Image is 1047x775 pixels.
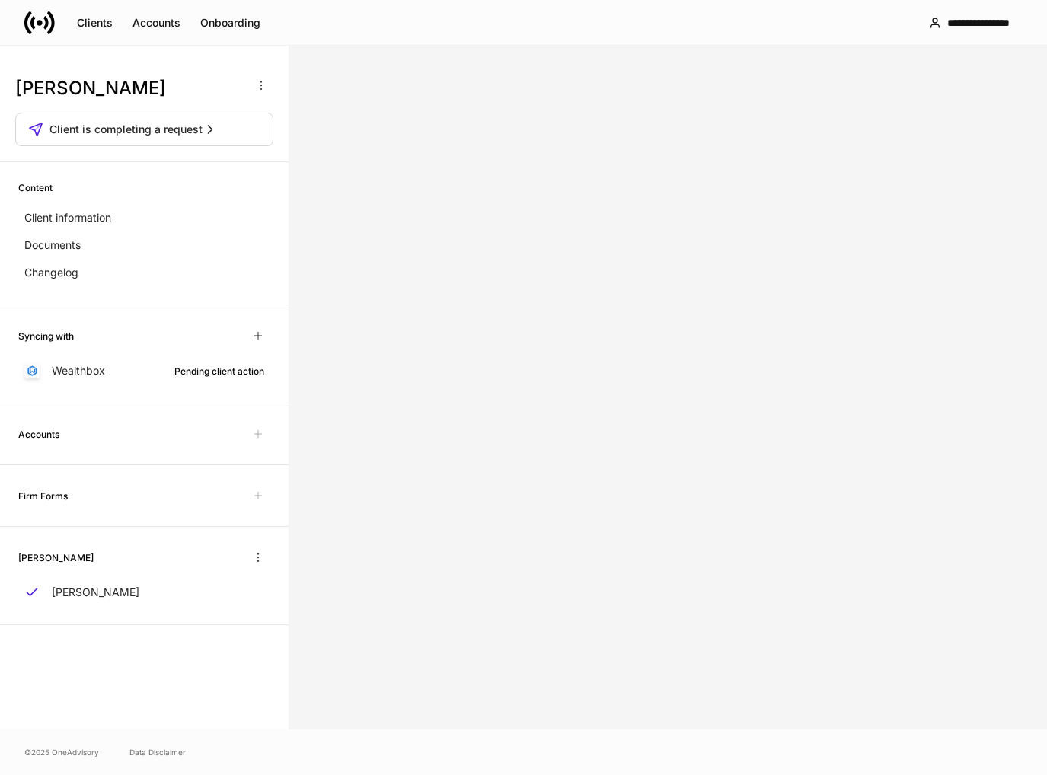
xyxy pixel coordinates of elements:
[18,550,94,565] h6: [PERSON_NAME]
[246,483,270,508] span: Unavailable with outstanding requests for information
[18,180,53,195] h6: Content
[18,489,68,503] h6: Firm Forms
[129,746,186,758] a: Data Disclaimer
[52,585,139,600] p: [PERSON_NAME]
[18,357,270,384] a: WealthboxPending client action
[123,11,190,35] button: Accounts
[18,427,59,442] h6: Accounts
[67,11,123,35] button: Clients
[18,329,74,343] h6: Syncing with
[200,15,260,30] div: Onboarding
[77,15,113,30] div: Clients
[246,422,270,446] span: Unavailable with outstanding requests for information
[15,113,273,146] button: Client is completing a request
[15,76,243,100] h3: [PERSON_NAME]
[24,210,111,225] p: Client information
[24,238,81,253] p: Documents
[132,15,180,30] div: Accounts
[24,265,78,280] p: Changelog
[174,364,264,378] div: Pending client action
[24,746,99,758] span: © 2025 OneAdvisory
[52,363,105,378] p: Wealthbox
[190,11,270,35] button: Onboarding
[18,231,270,259] a: Documents
[49,122,203,137] span: Client is completing a request
[18,204,270,231] a: Client information
[18,259,270,286] a: Changelog
[18,579,270,606] a: [PERSON_NAME]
